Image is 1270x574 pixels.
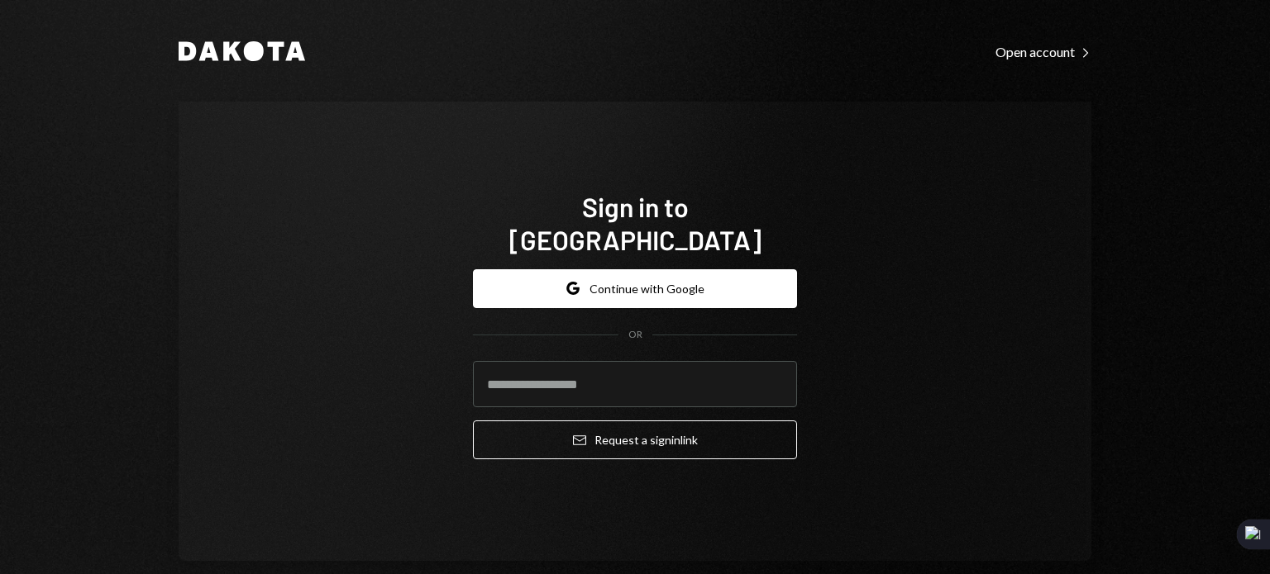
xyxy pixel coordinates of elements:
[995,44,1091,60] div: Open account
[473,269,797,308] button: Continue with Google
[473,420,797,459] button: Request a signinlink
[995,42,1091,60] a: Open account
[628,328,642,342] div: OR
[473,190,797,256] h1: Sign in to [GEOGRAPHIC_DATA]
